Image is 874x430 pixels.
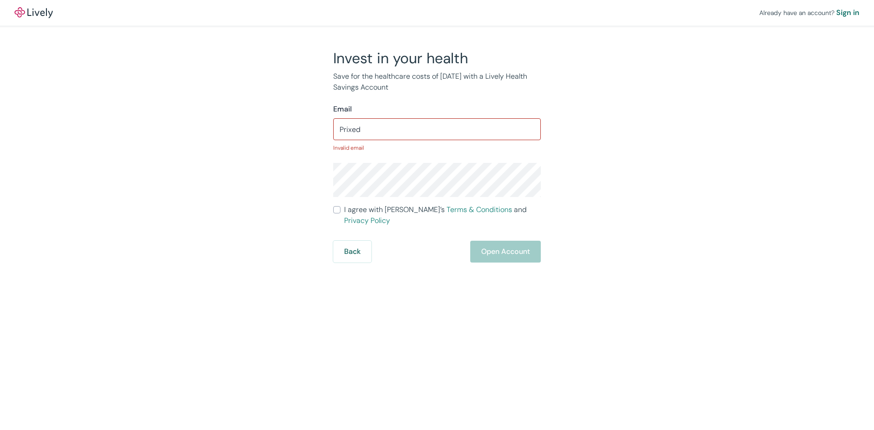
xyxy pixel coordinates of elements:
h2: Invest in your health [333,49,541,67]
img: Lively [15,7,53,18]
a: Terms & Conditions [447,205,512,214]
a: LivelyLively [15,7,53,18]
label: Email [333,104,352,115]
p: Save for the healthcare costs of [DATE] with a Lively Health Savings Account [333,71,541,93]
p: Invalid email [333,144,541,152]
a: Privacy Policy [344,216,390,225]
span: I agree with [PERSON_NAME]’s and [344,204,541,226]
a: Sign in [836,7,859,18]
div: Already have an account? [759,7,859,18]
button: Back [333,241,371,263]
